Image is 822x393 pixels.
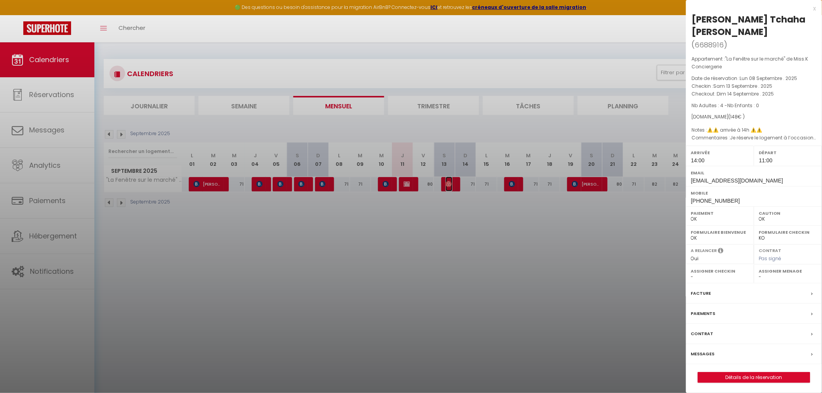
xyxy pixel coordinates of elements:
span: ( € ) [729,113,745,120]
i: Sélectionner OUI si vous souhaiter envoyer les séquences de messages post-checkout [718,247,724,256]
p: Checkin : [692,82,816,90]
iframe: Chat [789,358,816,387]
label: Départ [759,149,817,157]
span: Nb Enfants : 0 [728,102,759,109]
label: Mobile [691,189,817,197]
label: Facture [691,289,711,297]
label: Paiements [691,310,716,318]
p: Date de réservation : [692,75,816,82]
button: Ouvrir le widget de chat LiveChat [6,3,30,26]
button: Détails de la réservation [698,372,810,383]
span: Dim 14 Septembre . 2025 [717,90,774,97]
span: "La Fenêtre sur le marché" de Miss.K Conciergerie [692,56,808,70]
p: Commentaires : [692,134,816,142]
label: Formulaire Bienvenue [691,228,749,236]
span: 11:00 [759,157,773,163]
label: Contrat [759,247,782,252]
span: 14:00 [691,157,705,163]
p: Notes : [692,126,816,134]
div: [DOMAIN_NAME] [692,113,816,121]
label: Formulaire Checkin [759,228,817,236]
label: Messages [691,350,715,358]
span: [PHONE_NUMBER] [691,198,740,204]
p: Checkout : [692,90,816,98]
span: Pas signé [759,255,782,262]
label: Caution [759,209,817,217]
span: ( ) [692,39,728,50]
div: x [686,4,816,13]
label: Assigner Menage [759,267,817,275]
span: 6688916 [695,40,724,50]
a: Détails de la réservation [698,372,810,383]
label: Email [691,169,817,177]
label: Contrat [691,330,714,338]
span: Nb Adultes : 4 - [692,102,759,109]
span: [EMAIL_ADDRESS][DOMAIN_NAME] [691,177,783,184]
label: Arrivée [691,149,749,157]
label: Assigner Checkin [691,267,749,275]
label: Paiement [691,209,749,217]
label: A relancer [691,247,717,254]
span: ⚠️⚠️ arrivée à 14h ⚠️⚠️ [707,127,763,133]
span: Lun 08 Septembre . 2025 [740,75,798,82]
div: [PERSON_NAME] Tchaha [PERSON_NAME] [692,13,816,38]
p: Appartement : [692,55,816,71]
span: Sam 13 Septembre . 2025 [714,83,773,89]
span: 148 [731,113,738,120]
